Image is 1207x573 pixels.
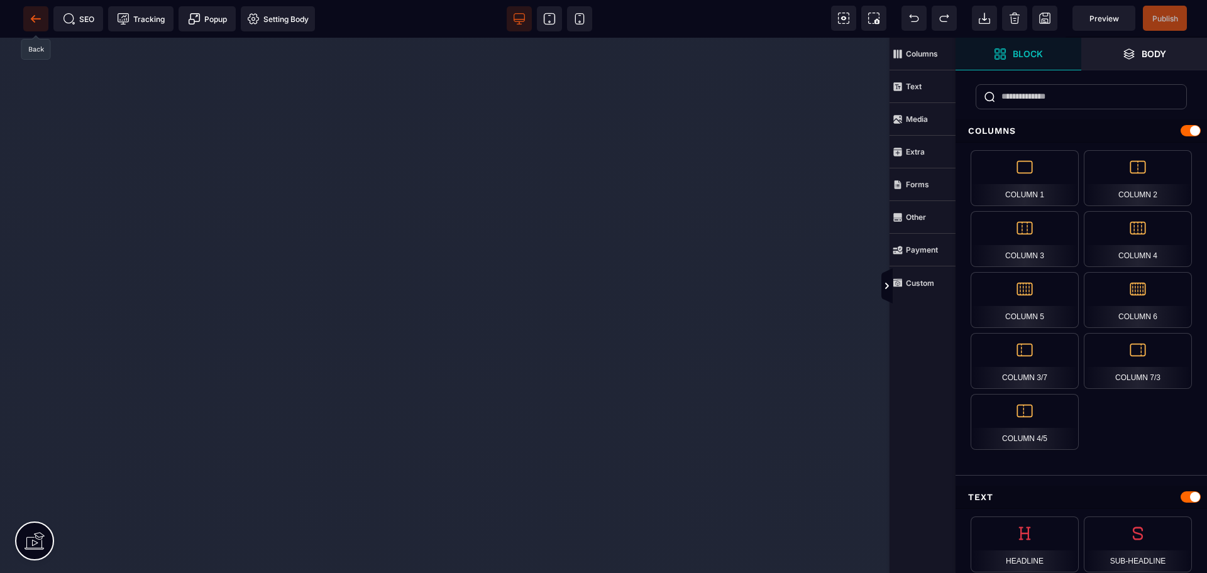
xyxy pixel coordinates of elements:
span: Open Blocks [956,38,1081,70]
div: Column 4 [1084,211,1192,267]
span: Clear [1002,6,1027,31]
span: Tracking [117,13,165,25]
strong: Body [1142,49,1166,58]
span: Custom Block [890,266,956,299]
span: Tracking code [108,6,174,31]
span: Save [1032,6,1057,31]
span: View desktop [507,6,532,31]
div: Column 3 [971,211,1079,267]
span: Media [890,103,956,136]
div: Column 7/3 [1084,333,1192,389]
strong: Payment [906,245,938,254]
span: View mobile [567,6,592,31]
strong: Custom [906,278,934,288]
span: View components [831,6,856,31]
span: Publish [1152,14,1178,23]
span: Save [1143,6,1187,31]
span: Undo [901,6,927,31]
span: Toggle Views [956,268,968,305]
div: Column 6 [1084,272,1192,328]
div: Column 2 [1084,150,1192,206]
strong: Forms [906,180,929,189]
strong: Block [1013,49,1043,58]
span: SEO [63,13,94,25]
span: Preview [1089,14,1119,23]
span: Screenshot [861,6,886,31]
span: Back [23,6,48,31]
span: Forms [890,168,956,201]
span: Open Import Webpage [972,6,997,31]
div: Column 1 [971,150,1079,206]
strong: Text [906,82,922,91]
span: Favicon [241,6,315,31]
span: Setting Body [247,13,309,25]
strong: Media [906,114,928,124]
div: Column 4/5 [971,394,1079,450]
div: Columns [956,119,1207,143]
span: Open Layers [1081,38,1207,70]
span: Preview [1072,6,1135,31]
span: Text [890,70,956,103]
span: Columns [890,38,956,70]
span: Seo meta data [53,6,103,31]
span: Popup [188,13,227,25]
div: Column 5 [971,272,1079,328]
strong: Columns [906,49,938,58]
span: Create Alert Modal [179,6,236,31]
span: Extra [890,136,956,168]
span: Redo [932,6,957,31]
div: Column 3/7 [971,333,1079,389]
span: View tablet [537,6,562,31]
span: Payment [890,234,956,266]
span: Other [890,201,956,234]
strong: Other [906,212,926,222]
strong: Extra [906,147,925,156]
div: Text [956,486,1207,509]
div: Headline [971,516,1079,572]
div: Sub-headline [1084,516,1192,572]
